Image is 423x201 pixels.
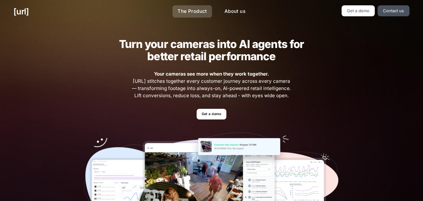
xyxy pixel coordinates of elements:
[109,38,314,62] h2: Turn your cameras into AI agents for better retail performance
[131,71,292,99] span: [URL] stitches together every customer journey across every camera — transforming footage into al...
[219,5,250,18] a: About us
[154,71,269,77] strong: Your cameras see more when they work together.
[342,5,375,16] a: Get a demo
[378,5,410,16] a: Contact us
[197,109,226,120] a: Get a demo
[173,5,212,18] a: The Product
[13,5,29,18] a: [URL]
